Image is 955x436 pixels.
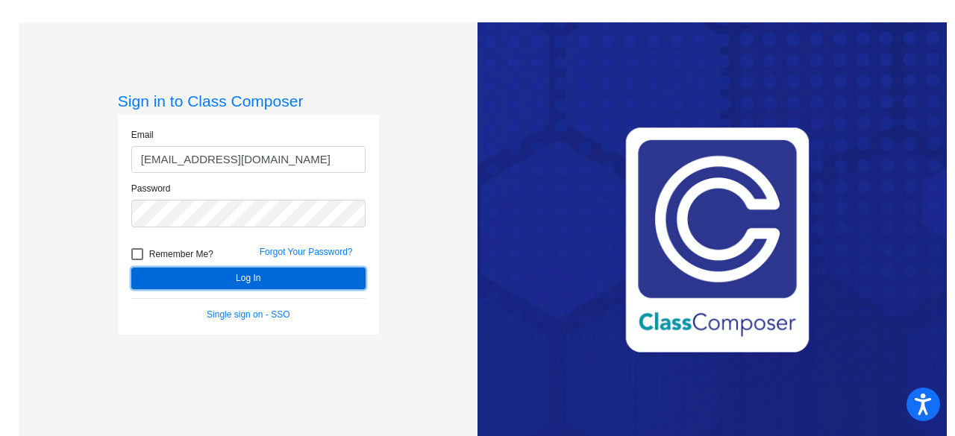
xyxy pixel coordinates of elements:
a: Forgot Your Password? [260,247,353,257]
h3: Sign in to Class Composer [118,92,379,110]
a: Single sign on - SSO [207,309,289,320]
label: Email [131,128,154,142]
label: Password [131,182,171,195]
button: Log In [131,268,366,289]
span: Remember Me? [149,245,213,263]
